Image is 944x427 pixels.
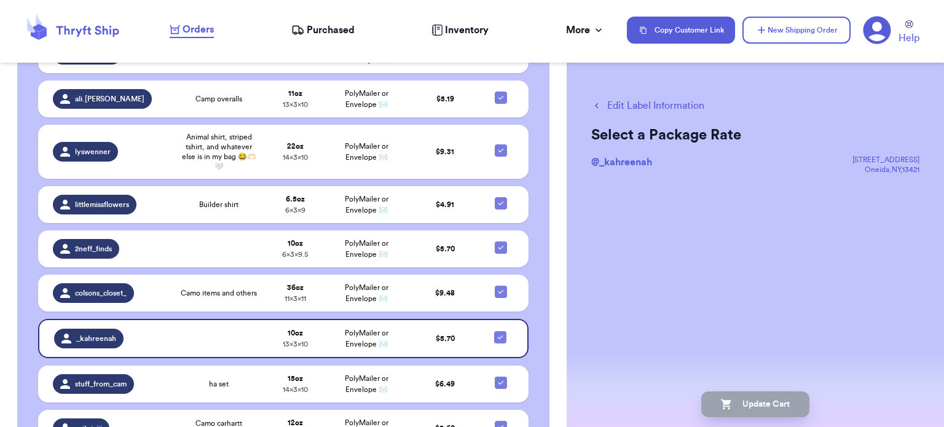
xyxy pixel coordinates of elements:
h2: Select a Package Rate [591,125,919,145]
span: PolyMailer or Envelope ✉️ [345,240,388,258]
span: Help [899,31,919,45]
span: $ 5.19 [436,95,454,103]
span: Inventory [445,23,489,37]
button: Update Cart [701,391,809,417]
span: Orders [183,22,214,37]
span: 13 x 3 x 10 [283,101,308,108]
span: 14 x 3 x 10 [283,154,308,161]
span: 11 x 3 x 11 [285,295,306,302]
span: Builder shirt [199,200,238,210]
span: $ 9.48 [435,289,455,297]
strong: 22 oz [287,143,304,150]
strong: 10 oz [288,329,303,337]
div: Oneida , NY , 13421 [852,165,919,174]
span: @ _kahreenah [591,157,652,167]
a: Orders [170,22,214,38]
span: 2neff_finds [75,244,112,254]
span: PolyMailer or Envelope ✉️ [345,329,388,348]
button: Edit Label Information [591,98,704,113]
span: ali.[PERSON_NAME] [75,94,144,104]
span: PolyMailer or Envelope ✉️ [345,195,388,214]
span: Camp overalls [195,94,242,104]
a: Help [899,20,919,45]
span: 14 x 3 x 10 [283,386,308,393]
button: Copy Customer Link [627,17,735,44]
strong: 12 oz [288,419,303,426]
span: Camo items and others [181,288,257,298]
strong: 36 oz [287,284,304,291]
strong: 6.5 oz [286,195,305,203]
span: Purchased [307,23,355,37]
span: PolyMailer or Envelope ✉️ [345,375,388,393]
span: $ 4.91 [436,201,454,208]
span: 6 x 3 x 9 [285,206,305,214]
span: Animal shirt, striped tshirt, and whatever else is in my bag 😂🫶🏻🤍 [179,132,259,171]
a: Purchased [291,23,355,37]
div: [STREET_ADDRESS] [852,155,919,165]
span: 13 x 3 x 10 [283,340,308,348]
span: colsons_closet_ [75,288,127,298]
span: lyswenner [75,147,111,157]
span: PolyMailer or Envelope ✉️ [345,284,388,302]
span: $ 5.70 [436,335,455,342]
a: Inventory [431,23,489,37]
div: More [566,23,605,37]
span: $ 5.70 [436,245,455,253]
span: $ 9.31 [436,148,454,155]
span: littlemissflowers [75,200,129,210]
span: PolyMailer or Envelope ✉️ [345,143,388,161]
span: ha set [209,379,229,389]
span: 6 x 3 x 9.5 [282,251,309,258]
strong: 10 oz [288,240,303,247]
button: New Shipping Order [742,17,851,44]
span: _kahreenah [76,334,116,343]
span: stuff_from_cam [75,379,127,389]
span: $ 6.49 [435,380,455,388]
span: PolyMailer or Envelope ✉️ [345,90,388,108]
strong: 11 oz [288,90,302,97]
strong: 15 oz [288,375,303,382]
